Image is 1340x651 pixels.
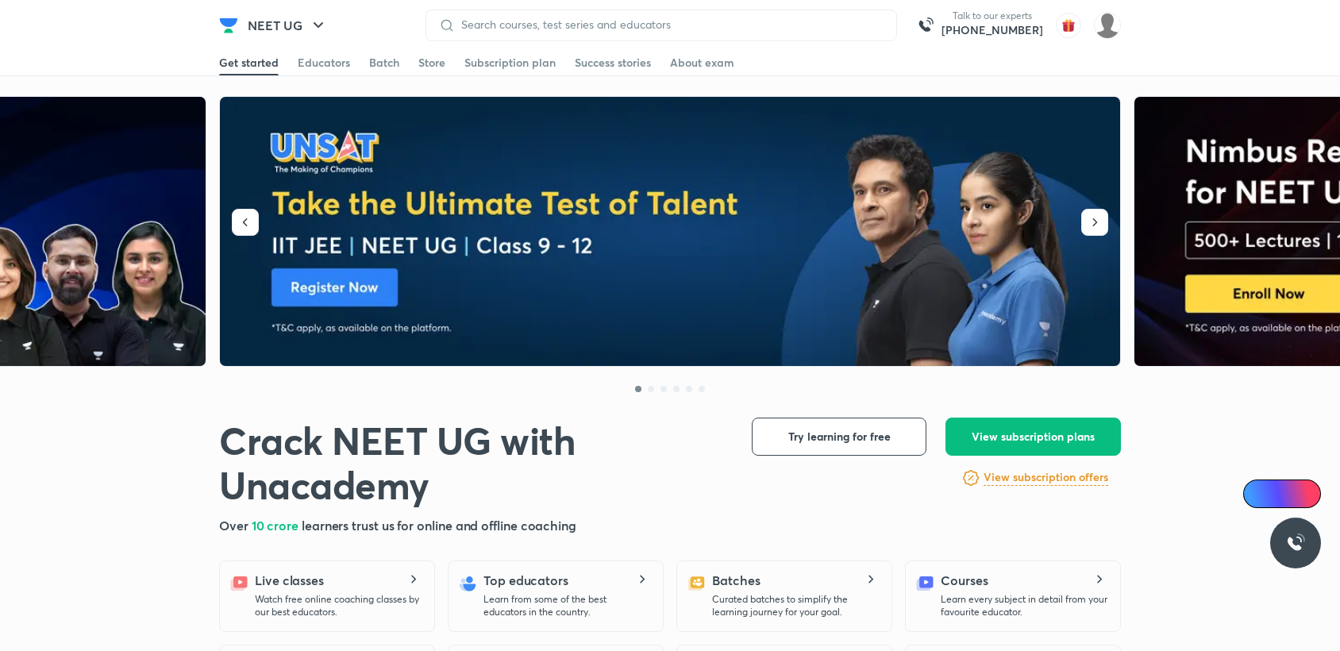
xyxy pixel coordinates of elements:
[455,18,884,31] input: Search courses, test series and educators
[252,517,302,534] span: 10 crore
[752,418,926,456] button: Try learning for free
[1286,534,1305,553] img: ttu
[1269,487,1311,500] span: Ai Doubts
[941,22,1043,38] a: [PHONE_NUMBER]
[483,571,568,590] h5: Top educators
[298,50,350,75] a: Educators
[219,517,252,534] span: Over
[219,418,726,507] h1: Crack NEET UG with Unacademy
[575,55,651,71] div: Success stories
[670,50,734,75] a: About exam
[298,55,350,71] div: Educators
[972,429,1095,445] span: View subscription plans
[369,50,399,75] a: Batch
[219,50,279,75] a: Get started
[575,50,651,75] a: Success stories
[464,50,556,75] a: Subscription plan
[483,593,650,618] p: Learn from some of the best educators in the country.
[238,10,337,41] button: NEET UG
[984,468,1108,487] a: View subscription offers
[369,55,399,71] div: Batch
[1094,12,1121,39] img: Payal
[1056,13,1081,38] img: avatar
[910,10,941,41] img: call-us
[255,571,324,590] h5: Live classes
[1243,480,1321,508] a: Ai Doubts
[941,10,1043,22] p: Talk to our experts
[219,55,279,71] div: Get started
[418,55,445,71] div: Store
[302,517,576,534] span: learners trust us for online and offline coaching
[941,571,988,590] h5: Courses
[418,50,445,75] a: Store
[255,593,422,618] p: Watch free online coaching classes by our best educators.
[464,55,556,71] div: Subscription plan
[712,571,760,590] h5: Batches
[670,55,734,71] div: About exam
[945,418,1121,456] button: View subscription plans
[941,593,1107,618] p: Learn every subject in detail from your favourite educator.
[984,469,1108,486] h6: View subscription offers
[1253,487,1265,500] img: Icon
[712,593,879,618] p: Curated batches to simplify the learning journey for your goal.
[788,429,891,445] span: Try learning for free
[219,16,238,35] img: Company Logo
